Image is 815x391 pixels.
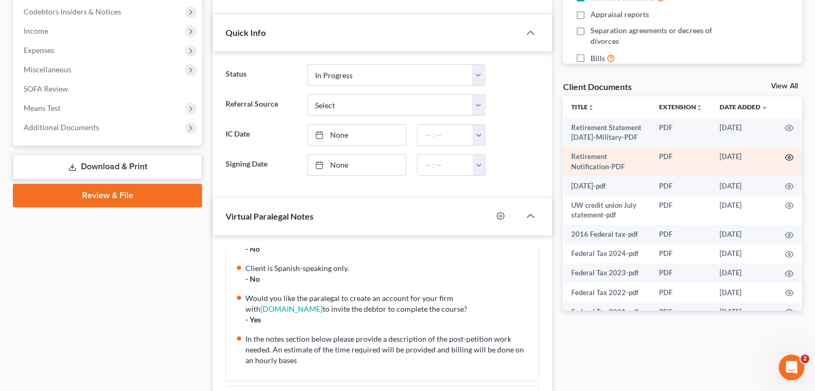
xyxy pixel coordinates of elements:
[563,81,631,92] div: Client Documents
[801,355,809,363] span: 2
[779,355,804,380] iframe: Intercom live chat
[563,244,650,264] td: Federal Tax 2024-pdf
[571,103,594,111] a: Titleunfold_more
[563,195,650,225] td: UW credit union July statement-pdf
[220,64,301,86] label: Status
[711,264,776,283] td: [DATE]
[245,334,532,366] div: In the notes section below please provide a description of the post-petition work needed. An esti...
[417,155,473,175] input: -- : --
[245,263,532,274] div: Client is Spanish-speaking only.
[417,125,473,145] input: -- : --
[563,283,650,302] td: Federal Tax 2022-pdf
[650,147,711,176] td: PDF
[563,225,650,244] td: 2016 Federal tax-pdf
[563,176,650,195] td: [DATE]-pdf
[650,195,711,225] td: PDF
[650,283,711,302] td: PDF
[650,176,711,195] td: PDF
[590,9,649,20] span: Appraisal reports
[711,195,776,225] td: [DATE]
[563,302,650,321] td: Federal Tax 2021-pdf
[590,25,733,47] span: Separation agreements or decrees of divorces
[659,103,702,111] a: Extensionunfold_more
[711,283,776,302] td: [DATE]
[711,147,776,176] td: [DATE]
[308,155,406,175] a: None
[24,7,121,16] span: Codebtors Insiders & Notices
[650,118,711,147] td: PDF
[245,274,532,284] div: - No
[711,302,776,321] td: [DATE]
[24,46,54,55] span: Expenses
[650,225,711,244] td: PDF
[220,154,301,176] label: Signing Date
[260,304,323,313] a: [DOMAIN_NAME]
[24,84,68,93] span: SOFA Review
[226,211,313,221] span: Virtual Paralegal Notes
[308,125,406,145] a: None
[650,264,711,283] td: PDF
[711,244,776,264] td: [DATE]
[711,176,776,195] td: [DATE]
[711,118,776,147] td: [DATE]
[226,27,266,37] span: Quick Info
[245,244,532,254] div: - No
[245,314,532,325] div: - Yes
[24,26,48,35] span: Income
[245,293,532,314] div: Would you like the paralegal to create an account for your firm with to invite the debtor to comp...
[650,302,711,321] td: PDF
[13,184,202,207] a: Review & File
[13,154,202,179] a: Download & Print
[563,147,650,176] td: Retirement Notification-PDF
[720,103,768,111] a: Date Added expand_more
[696,104,702,111] i: unfold_more
[563,118,650,147] td: Retirement Statement [DATE]-Military-PDF
[24,65,71,74] span: Miscellaneous
[711,225,776,244] td: [DATE]
[761,104,768,111] i: expand_more
[24,123,99,132] span: Additional Documents
[15,79,202,99] a: SOFA Review
[771,82,798,90] a: View All
[24,103,61,112] span: Means Test
[220,124,301,146] label: IC Date
[563,264,650,283] td: Federal Tax 2023-pdf
[650,244,711,264] td: PDF
[220,94,301,116] label: Referral Source
[590,53,605,64] span: Bills
[588,104,594,111] i: unfold_more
